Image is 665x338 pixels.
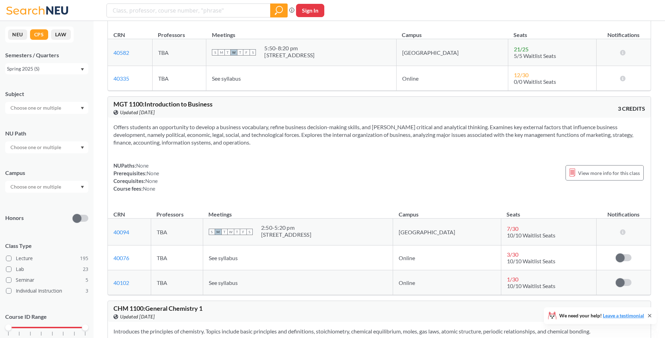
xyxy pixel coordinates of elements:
[578,169,640,177] span: View more info for this class
[5,214,24,222] p: Honors
[261,231,311,238] div: [STREET_ADDRESS]
[597,24,651,39] th: Notifications
[113,211,125,218] div: CRN
[206,24,396,39] th: Meetings
[7,104,66,112] input: Choose one or multiple
[86,287,88,295] span: 3
[261,224,311,231] div: 2:50 - 5:20 pm
[113,123,645,146] section: Offers students an opportunity to develop a business vocabulary, refine business decision-making ...
[152,66,206,91] td: TBA
[240,229,246,235] span: F
[275,6,283,15] svg: magnifying glass
[136,162,149,169] span: None
[7,183,66,191] input: Choose one or multiple
[270,3,288,17] div: magnifying glass
[396,24,508,39] th: Campus
[228,229,234,235] span: W
[5,63,88,74] div: Spring 2025 (S)Dropdown arrow
[6,275,88,285] label: Seminar
[151,204,203,219] th: Professors
[508,24,596,39] th: Seats
[237,49,243,56] span: T
[393,245,501,270] td: Online
[5,141,88,153] div: Dropdown arrow
[231,49,237,56] span: W
[7,65,80,73] div: Spring 2025 (S)
[81,107,84,110] svg: Dropdown arrow
[120,313,155,321] span: Updated [DATE]
[514,78,556,85] span: 0/0 Waitlist Seats
[209,229,215,235] span: S
[7,143,66,152] input: Choose one or multiple
[507,251,518,258] span: 3 / 30
[597,204,651,219] th: Notifications
[81,68,84,71] svg: Dropdown arrow
[393,204,501,219] th: Campus
[618,105,645,112] span: 3 CREDITS
[5,130,88,137] div: NU Path
[215,229,221,235] span: M
[5,90,88,98] div: Subject
[507,225,518,232] span: 7 / 30
[559,313,644,318] span: We need your help!
[86,276,88,284] span: 5
[264,45,315,52] div: 5:50 - 8:20 pm
[30,29,48,40] button: CPS
[113,75,129,82] a: 40335
[507,282,555,289] span: 10/10 Waitlist Seats
[396,39,508,66] td: [GEOGRAPHIC_DATA]
[113,100,213,108] span: MGT 1100 : Introduction to Business
[209,255,238,261] span: See syllabus
[81,186,84,189] svg: Dropdown arrow
[113,255,129,261] a: 40076
[212,49,218,56] span: S
[5,181,88,193] div: Dropdown arrow
[507,232,555,238] span: 10/10 Waitlist Seats
[246,229,253,235] span: S
[5,51,88,59] div: Semesters / Quarters
[5,242,88,250] span: Class Type
[6,286,88,295] label: Individual Instruction
[5,313,88,321] p: Course ID Range
[113,304,202,312] span: CHM 1100 : General Chemistry 1
[143,185,155,192] span: None
[147,170,159,176] span: None
[113,49,129,56] a: 40582
[507,258,555,264] span: 10/10 Waitlist Seats
[514,72,529,78] span: 12 / 30
[507,276,518,282] span: 1 / 30
[120,109,155,116] span: Updated [DATE]
[224,49,231,56] span: T
[80,255,88,262] span: 195
[113,162,159,192] div: NUPaths: Prerequisites: Corequisites: Course fees:
[113,229,129,235] a: 40094
[396,66,508,91] td: Online
[243,49,250,56] span: F
[514,52,556,59] span: 5/5 Waitlist Seats
[212,75,241,82] span: See syllabus
[203,204,393,219] th: Meetings
[6,265,88,274] label: Lab
[113,328,645,335] section: Introduces the principles of chemistry. Topics include basic principles and definitions, stoichio...
[296,4,324,17] button: Sign In
[145,178,158,184] span: None
[5,169,88,177] div: Campus
[221,229,228,235] span: T
[51,29,71,40] button: LAW
[393,270,501,295] td: Online
[234,229,240,235] span: T
[264,52,315,59] div: [STREET_ADDRESS]
[250,49,256,56] span: S
[113,279,129,286] a: 40102
[113,31,125,39] div: CRN
[603,313,644,318] a: Leave a testimonial
[152,39,206,66] td: TBA
[83,265,88,273] span: 23
[151,219,203,245] td: TBA
[6,254,88,263] label: Lecture
[393,219,501,245] td: [GEOGRAPHIC_DATA]
[514,46,529,52] span: 21 / 25
[5,102,88,114] div: Dropdown arrow
[151,245,203,270] td: TBA
[81,146,84,149] svg: Dropdown arrow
